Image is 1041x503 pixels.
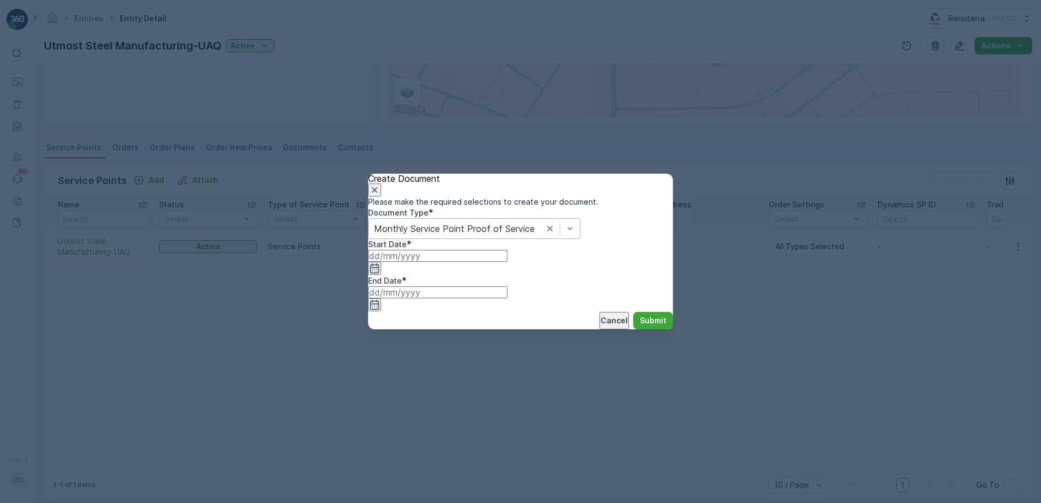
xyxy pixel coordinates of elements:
p: Cancel [601,315,628,326]
label: Start Date [368,240,407,249]
label: Document Type [368,208,428,217]
p: Please make the required selections to create your document. [368,197,673,207]
button: Submit [633,312,673,329]
button: Cancel [599,312,629,329]
label: End Date [368,276,402,285]
p: Submit [640,315,666,326]
input: dd/mm/yyyy [368,286,507,298]
input: dd/mm/yyyy [368,250,507,262]
p: Create Document [368,174,673,183]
